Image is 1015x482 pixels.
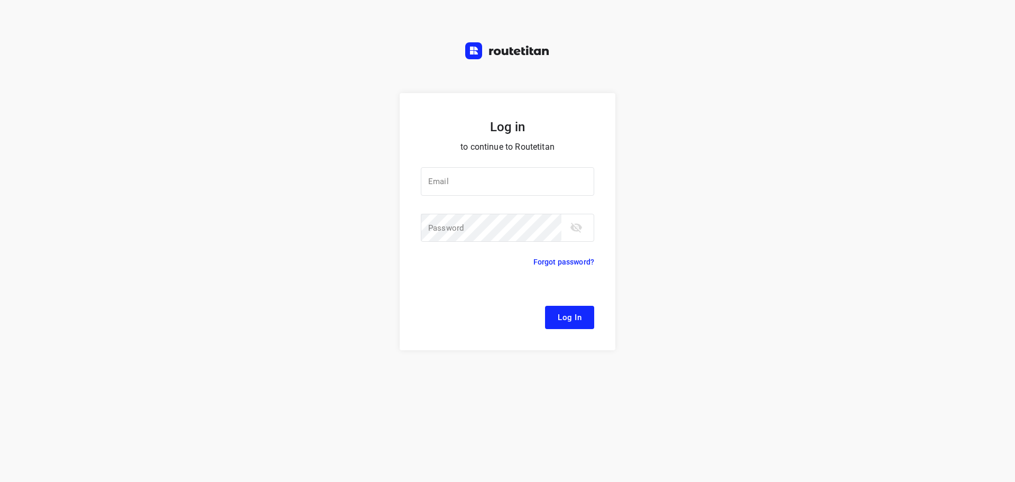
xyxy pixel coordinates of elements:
[421,119,594,135] h5: Log in
[545,306,594,329] button: Log In
[566,217,587,238] button: toggle password visibility
[533,256,594,268] p: Forgot password?
[421,140,594,154] p: to continue to Routetitan
[465,42,550,59] img: Routetitan
[558,311,582,324] span: Log In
